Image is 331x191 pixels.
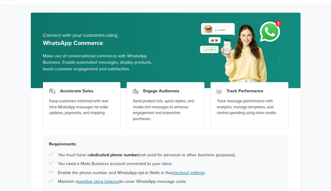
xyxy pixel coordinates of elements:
h3: Engage Audiences [143,88,179,94]
h5: Connect with your customers using [43,33,161,38]
img: whatsapp_setup_banner [195,17,288,88]
h3: Track Performance [227,88,263,94]
div: Keep customers informed with real-time WhatsApp messages for order updates, payments, and shipping. [49,98,114,116]
div: Send product lists, quick replies, and media-rich messages to enhance engagement and streamline p... [133,98,198,122]
div: Track message performance with analytics, manage templates, and control spending using store cred... [217,98,282,116]
p: Enable the phone number and WhatsApp opt-in fields in the . [58,170,206,176]
h3: Accelerate Sales [60,88,93,94]
h5: Requirements [49,142,282,147]
p: You must have a (not used for personal or other business purposes). [58,152,236,158]
span: Make use of conversational commerce with WhatsApp Business. Enable automated messages, display pr... [43,53,161,72]
h5: WhatsApp Commerce [43,40,161,47]
p: Maintain a to cover WhatsApp message costs. [58,178,187,185]
p: You need a Meta Business account connected to your store. [58,161,172,167]
b: dedicated phone number [90,152,138,158]
a: checkout settings [172,170,205,175]
a: positive store balance [78,179,120,184]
